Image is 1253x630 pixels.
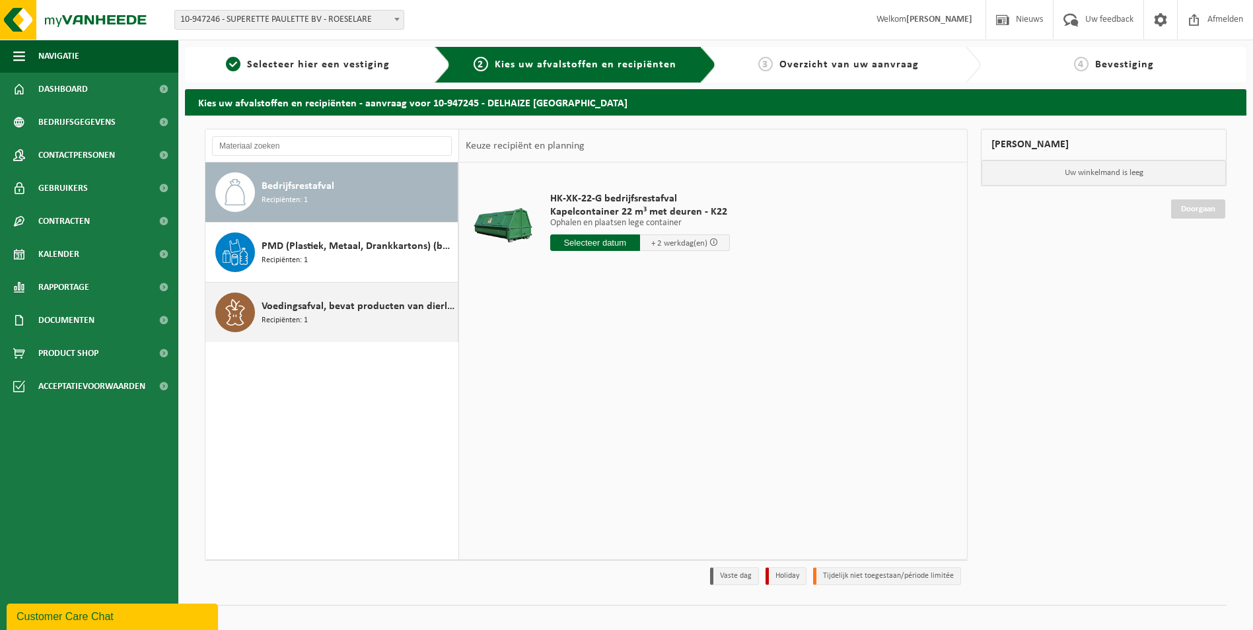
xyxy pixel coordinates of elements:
span: Kies uw afvalstoffen en recipiënten [495,59,676,70]
span: Bedrijfsrestafval [262,178,334,194]
span: Bevestiging [1095,59,1154,70]
span: 10-947246 - SUPERETTE PAULETTE BV - ROESELARE [174,10,404,30]
button: Bedrijfsrestafval Recipiënten: 1 [205,162,458,223]
span: Recipiënten: 1 [262,194,308,207]
li: Vaste dag [710,567,759,585]
p: Ophalen en plaatsen lege container [550,219,730,228]
p: Uw winkelmand is leeg [982,160,1226,186]
div: Keuze recipiënt en planning [459,129,591,162]
li: Holiday [766,567,806,585]
a: 1Selecteer hier een vestiging [192,57,424,73]
span: Gebruikers [38,172,88,205]
span: Rapportage [38,271,89,304]
span: Selecteer hier een vestiging [247,59,390,70]
span: Kalender [38,238,79,271]
span: 1 [226,57,240,71]
span: 3 [758,57,773,71]
span: HK-XK-22-G bedrijfsrestafval [550,192,730,205]
iframe: chat widget [7,601,221,630]
span: Voedingsafval, bevat producten van dierlijke oorsprong, gemengde verpakking (exclusief glas), cat... [262,298,454,314]
span: Kapelcontainer 22 m³ met deuren - K22 [550,205,730,219]
span: Recipiënten: 1 [262,254,308,267]
input: Selecteer datum [550,234,640,251]
span: Contracten [38,205,90,238]
span: 10-947246 - SUPERETTE PAULETTE BV - ROESELARE [175,11,404,29]
div: [PERSON_NAME] [981,129,1227,160]
span: 4 [1074,57,1089,71]
span: Dashboard [38,73,88,106]
button: PMD (Plastiek, Metaal, Drankkartons) (bedrijven) Recipiënten: 1 [205,223,458,283]
h2: Kies uw afvalstoffen en recipiënten - aanvraag voor 10-947245 - DELHAIZE [GEOGRAPHIC_DATA] [185,89,1246,115]
span: Bedrijfsgegevens [38,106,116,139]
input: Materiaal zoeken [212,136,452,156]
li: Tijdelijk niet toegestaan/période limitée [813,567,961,585]
span: + 2 werkdag(en) [651,239,707,248]
span: Recipiënten: 1 [262,314,308,327]
span: PMD (Plastiek, Metaal, Drankkartons) (bedrijven) [262,238,454,254]
span: Product Shop [38,337,98,370]
strong: [PERSON_NAME] [906,15,972,24]
span: Documenten [38,304,94,337]
span: Overzicht van uw aanvraag [779,59,919,70]
span: Navigatie [38,40,79,73]
span: 2 [474,57,488,71]
span: Contactpersonen [38,139,115,172]
button: Voedingsafval, bevat producten van dierlijke oorsprong, gemengde verpakking (exclusief glas), cat... [205,283,458,342]
a: Doorgaan [1171,199,1225,219]
span: Acceptatievoorwaarden [38,370,145,403]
